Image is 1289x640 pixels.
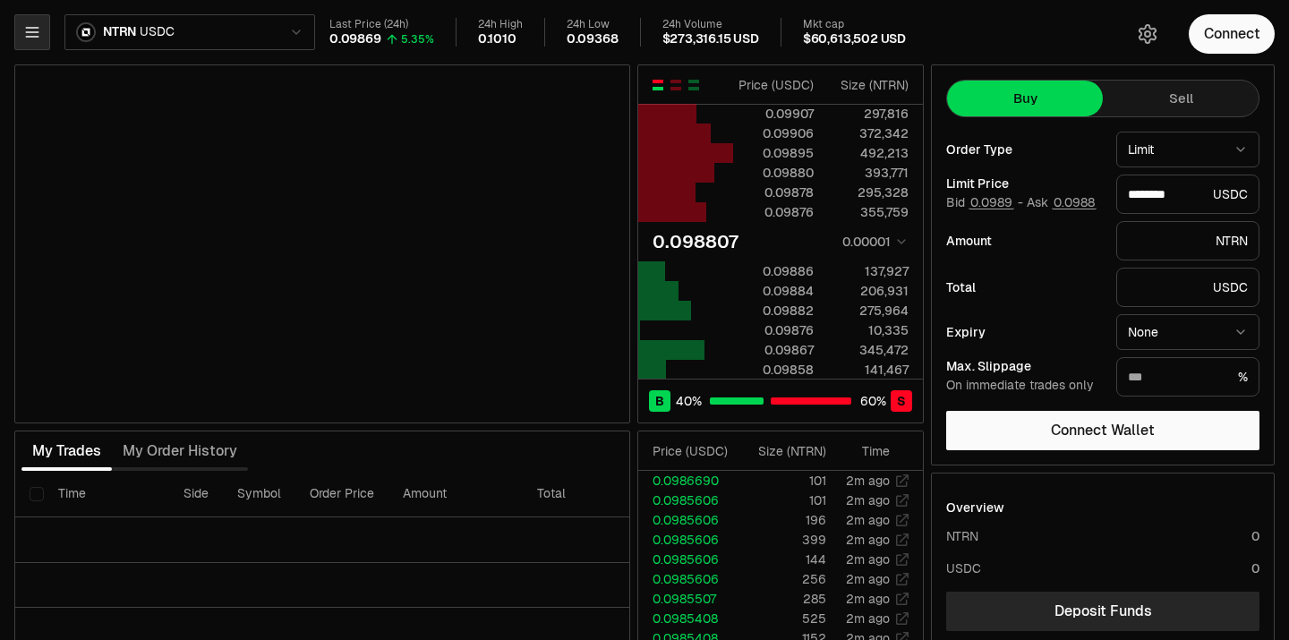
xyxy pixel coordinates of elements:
span: B [655,392,664,410]
div: 0.09876 [734,203,814,221]
div: 0.09882 [734,302,814,320]
time: 2m ago [846,551,890,567]
div: $273,316.15 USD [662,31,759,47]
td: 144 [737,550,827,569]
div: Mkt cap [803,18,906,31]
time: 2m ago [846,492,890,508]
div: 0 [1251,559,1259,577]
iframe: Financial Chart [15,65,629,422]
div: 24h Volume [662,18,759,31]
td: 0.0985606 [638,510,737,530]
time: 2m ago [846,512,890,528]
td: 0.0985606 [638,491,737,510]
th: Order Price [295,471,388,517]
div: 0.09884 [734,282,814,300]
th: Time [44,471,169,517]
time: 2m ago [846,532,890,548]
td: 399 [737,530,827,550]
div: 0.09867 [734,341,814,359]
time: 2m ago [846,591,890,607]
div: USDC [1116,175,1259,214]
button: Show Sell Orders Only [669,78,683,92]
div: 137,927 [829,262,909,280]
div: 297,816 [829,105,909,123]
div: 206,931 [829,282,909,300]
td: 0.0985606 [638,569,737,589]
td: 285 [737,589,827,609]
div: 0 [1251,527,1259,545]
button: Show Buy and Sell Orders [651,78,665,92]
td: 0.0985507 [638,589,737,609]
div: Time [841,442,890,460]
span: Ask [1027,195,1097,211]
div: NTRN [946,527,978,545]
button: My Trades [21,433,112,469]
div: 0.09876 [734,321,814,339]
td: 0.0986690 [638,471,737,491]
div: $60,613,502 USD [803,31,906,47]
div: 0.09906 [734,124,814,142]
button: Show Buy Orders Only [687,78,701,92]
div: NTRN [1116,221,1259,260]
div: 0.09858 [734,361,814,379]
div: 0.09895 [734,144,814,162]
div: Expiry [946,326,1102,338]
button: Select all [30,487,44,501]
div: On immediate trades only [946,378,1102,394]
div: Size ( NTRN ) [751,442,826,460]
span: 60 % [860,392,886,410]
div: 10,335 [829,321,909,339]
span: NTRN [103,24,136,40]
button: My Order History [112,433,248,469]
div: 24h Low [567,18,619,31]
th: Total [523,471,657,517]
div: 0.09880 [734,164,814,182]
td: 101 [737,491,827,510]
th: Symbol [223,471,295,517]
time: 2m ago [846,571,890,587]
div: 0.09869 [329,31,381,47]
button: 0.0989 [969,195,1014,209]
div: % [1116,357,1259,397]
div: 393,771 [829,164,909,182]
button: 0.00001 [837,231,909,252]
td: 0.0985606 [638,530,737,550]
div: Max. Slippage [946,360,1102,372]
div: 24h High [478,18,523,31]
img: NTRN Logo [78,24,94,40]
div: 0.09907 [734,105,814,123]
button: Connect Wallet [946,411,1259,450]
div: Size ( NTRN ) [829,76,909,94]
td: 101 [737,471,827,491]
span: 40 % [676,392,702,410]
button: Buy [947,81,1103,116]
button: None [1116,314,1259,350]
span: USDC [140,24,174,40]
th: Side [169,471,223,517]
time: 2m ago [846,610,890,627]
td: 256 [737,569,827,589]
button: Connect [1189,14,1275,54]
div: 5.35% [401,32,434,47]
div: 0.09886 [734,262,814,280]
div: USDC [946,559,981,577]
span: Bid - [946,195,1023,211]
div: Limit Price [946,177,1102,190]
button: 0.0988 [1052,195,1097,209]
div: Price ( USDC ) [653,442,736,460]
div: 0.1010 [478,31,516,47]
span: S [897,392,906,410]
div: 275,964 [829,302,909,320]
div: 295,328 [829,183,909,201]
div: Order Type [946,143,1102,156]
td: 196 [737,510,827,530]
time: 2m ago [846,473,890,489]
div: 345,472 [829,341,909,359]
div: 0.098807 [653,229,738,254]
td: 0.0985408 [638,609,737,628]
div: Total [946,281,1102,294]
div: Amount [946,235,1102,247]
div: Overview [946,499,1004,516]
td: 525 [737,609,827,628]
div: Last Price (24h) [329,18,434,31]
